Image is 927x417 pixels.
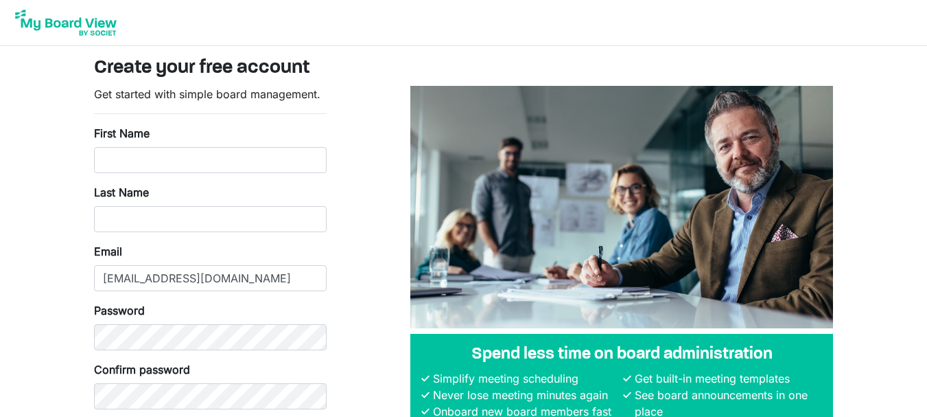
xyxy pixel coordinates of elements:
img: My Board View Logo [11,5,121,40]
li: Never lose meeting minutes again [430,387,620,403]
label: Email [94,243,122,260]
img: A photograph of board members sitting at a table [410,86,833,328]
h3: Create your free account [94,57,834,80]
li: Simplify meeting scheduling [430,370,620,387]
span: Get started with simple board management. [94,87,320,101]
label: Confirm password [94,361,190,378]
label: Last Name [94,184,149,201]
label: Password [94,302,145,319]
label: First Name [94,125,150,142]
li: Get built-in meeting templates [631,370,822,387]
h4: Spend less time on board administration [421,345,822,365]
